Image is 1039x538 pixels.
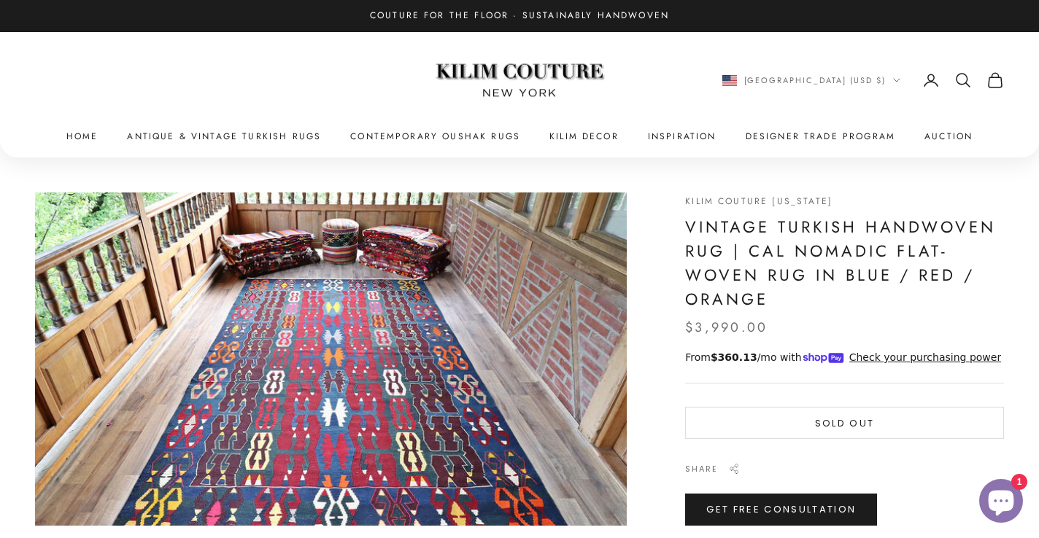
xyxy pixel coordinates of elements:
[35,129,1004,144] nav: Primary navigation
[685,462,718,475] span: Share
[428,46,611,115] img: Logo of Kilim Couture New York
[66,129,99,144] a: Home
[127,129,321,144] a: Antique & Vintage Turkish Rugs
[722,75,737,86] img: United States
[685,195,833,208] a: Kilim Couture [US_STATE]
[35,192,627,525] div: Item 1 of 4
[685,407,1004,439] button: Sold out
[370,9,669,23] p: Couture for the Floor · Sustainably Handwoven
[722,74,901,87] button: Change country or currency
[35,192,627,525] img: Bohemian vintage large area rug in the patio
[648,129,717,144] a: Inspiration
[549,129,619,144] summary: Kilim Decor
[685,462,740,475] button: Share
[746,129,896,144] a: Designer Trade Program
[744,74,887,87] span: [GEOGRAPHIC_DATA] (USD $)
[685,215,1004,311] h1: Vintage Turkish Handwoven Rug | Cal Nomadic Flat-Woven Rug in Blue / Red / Orange
[924,129,973,144] a: Auction
[350,129,520,144] a: Contemporary Oushak Rugs
[722,71,1005,89] nav: Secondary navigation
[685,317,768,338] sale-price: $3,990.00
[975,479,1027,526] inbox-online-store-chat: Shopify online store chat
[685,494,877,526] a: Get Free Consultation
